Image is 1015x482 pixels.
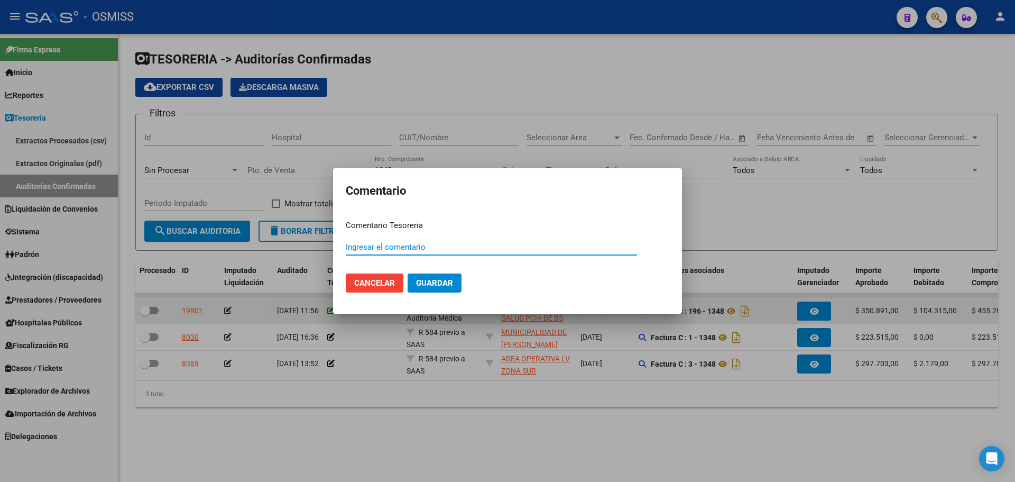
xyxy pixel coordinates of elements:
[354,278,395,288] span: Cancelar
[346,181,669,201] h2: Comentario
[979,446,1004,471] div: Open Intercom Messenger
[346,220,669,232] p: Comentario Tesoreria
[346,274,403,293] button: Cancelar
[416,278,453,288] span: Guardar
[408,274,462,293] button: Guardar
